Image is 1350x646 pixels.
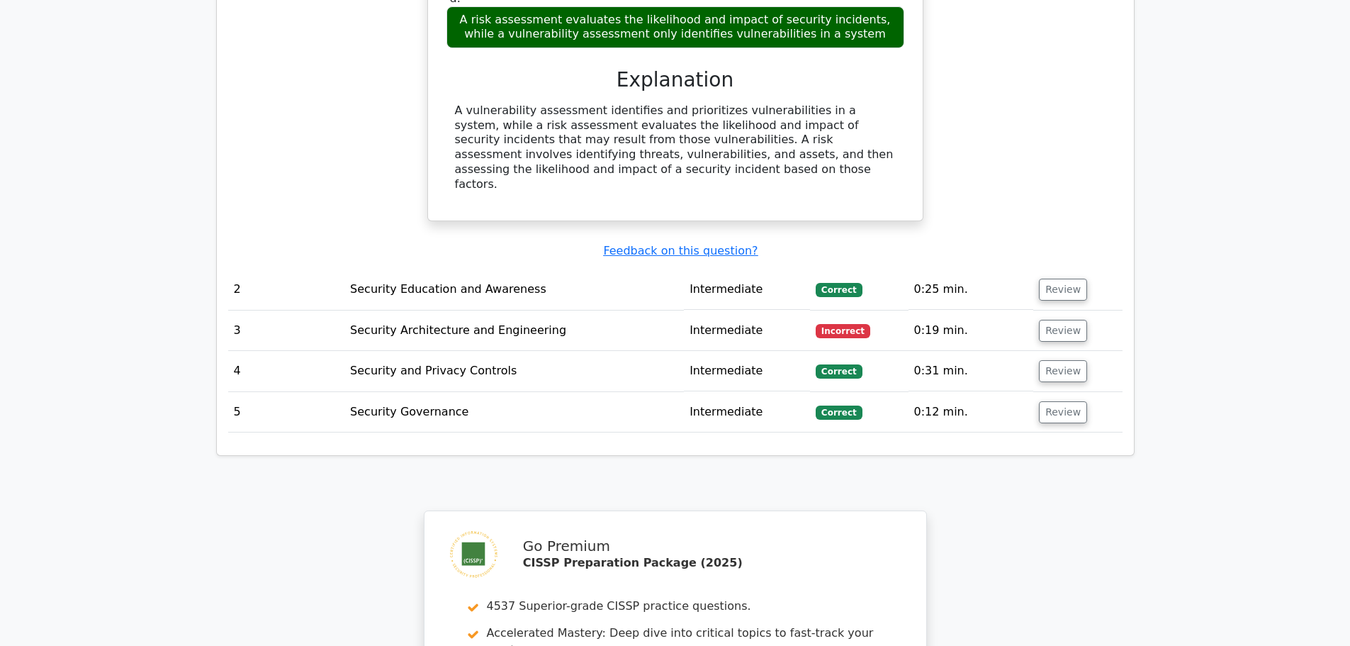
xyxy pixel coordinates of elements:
[228,392,345,433] td: 5
[455,68,896,92] h3: Explanation
[1039,401,1087,423] button: Review
[909,269,1034,310] td: 0:25 min.
[816,406,862,420] span: Correct
[344,269,684,310] td: Security Education and Awareness
[909,351,1034,391] td: 0:31 min.
[455,104,896,192] div: A vulnerability assessment identifies and prioritizes vulnerabilities in a system, while a risk a...
[344,392,684,433] td: Security Governance
[684,269,810,310] td: Intermediate
[684,351,810,391] td: Intermediate
[816,324,870,338] span: Incorrect
[1039,320,1087,342] button: Review
[228,269,345,310] td: 2
[344,351,684,391] td: Security and Privacy Controls
[909,311,1034,351] td: 0:19 min.
[684,311,810,351] td: Intermediate
[909,392,1034,433] td: 0:12 min.
[816,364,862,379] span: Correct
[684,392,810,433] td: Intermediate
[228,311,345,351] td: 3
[603,244,758,257] a: Feedback on this question?
[816,283,862,297] span: Correct
[446,6,904,49] div: A risk assessment evaluates the likelihood and impact of security incidents, while a vulnerabilit...
[344,311,684,351] td: Security Architecture and Engineering
[228,351,345,391] td: 4
[1039,360,1087,382] button: Review
[1039,279,1087,301] button: Review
